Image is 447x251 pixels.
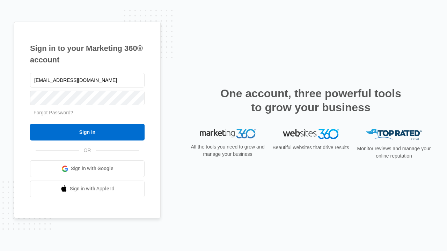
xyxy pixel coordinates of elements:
[30,160,145,177] a: Sign in with Google
[30,124,145,140] input: Sign In
[30,43,145,66] h1: Sign in to your Marketing 360® account
[71,165,113,172] span: Sign in with Google
[30,181,145,197] a: Sign in with Apple Id
[355,145,433,160] p: Monitor reviews and manage your online reputation
[200,129,256,139] img: Marketing 360
[79,147,96,154] span: OR
[189,143,267,158] p: All the tools you need to grow and manage your business
[30,73,145,88] input: Email
[272,144,350,151] p: Beautiful websites that drive results
[366,129,422,140] img: Top Rated Local
[70,185,115,192] span: Sign in with Apple Id
[283,129,339,139] img: Websites 360
[34,110,73,115] a: Forgot Password?
[218,86,403,114] h2: One account, three powerful tools to grow your business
